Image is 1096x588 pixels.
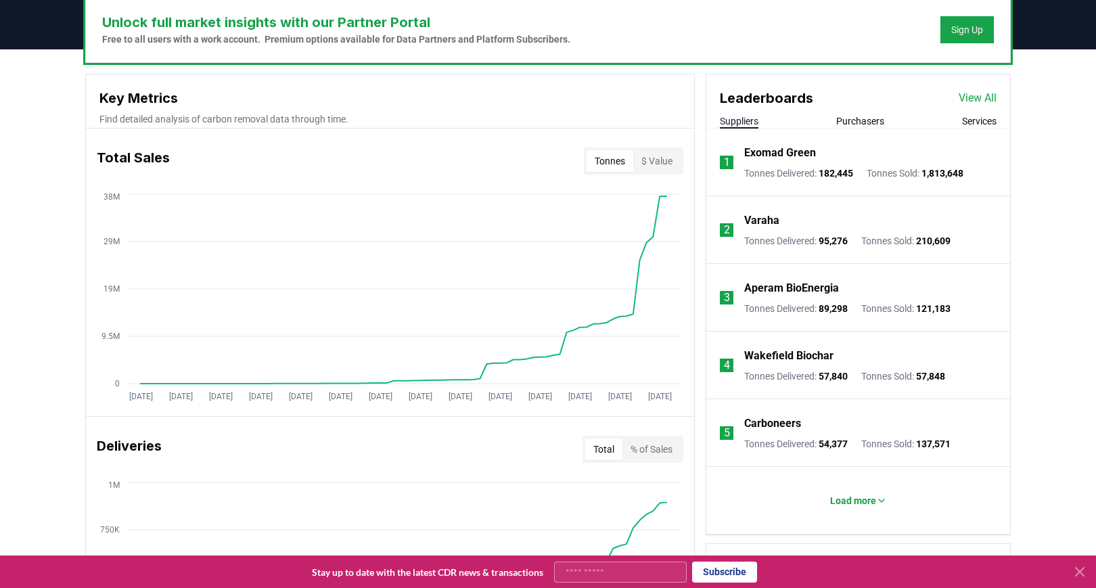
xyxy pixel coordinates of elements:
[916,438,951,449] span: 137,571
[819,438,848,449] span: 54,377
[861,437,951,451] p: Tonnes Sold :
[867,166,963,180] p: Tonnes Sold :
[819,487,898,514] button: Load more
[100,525,120,535] tspan: 750K
[209,392,233,401] tspan: [DATE]
[744,348,834,364] a: Wakefield Biochar
[861,234,951,248] p: Tonnes Sold :
[744,302,848,315] p: Tonnes Delivered :
[744,437,848,451] p: Tonnes Delivered :
[622,438,681,460] button: % of Sales
[720,88,813,108] h3: Leaderboards
[102,12,570,32] h3: Unlock full market insights with our Partner Portal
[568,392,592,401] tspan: [DATE]
[97,436,162,463] h3: Deliveries
[744,369,848,383] p: Tonnes Delivered :
[861,302,951,315] p: Tonnes Sold :
[289,392,313,401] tspan: [DATE]
[744,234,848,248] p: Tonnes Delivered :
[959,90,997,106] a: View All
[744,166,853,180] p: Tonnes Delivered :
[587,150,633,172] button: Tonnes
[744,280,839,296] a: Aperam BioEnergia
[819,235,848,246] span: 95,276
[115,379,120,388] tspan: 0
[921,168,963,179] span: 1,813,648
[104,284,120,294] tspan: 19M
[249,392,273,401] tspan: [DATE]
[861,369,945,383] p: Tonnes Sold :
[720,114,758,128] button: Suppliers
[97,148,170,175] h3: Total Sales
[830,494,876,507] p: Load more
[819,303,848,314] span: 89,298
[608,392,632,401] tspan: [DATE]
[449,392,472,401] tspan: [DATE]
[819,168,853,179] span: 182,445
[940,16,994,43] button: Sign Up
[108,480,120,490] tspan: 1M
[102,32,570,46] p: Free to all users with a work account. Premium options available for Data Partners and Platform S...
[724,425,730,441] p: 5
[836,114,884,128] button: Purchasers
[724,154,730,171] p: 1
[724,290,730,306] p: 3
[962,114,997,128] button: Services
[648,392,672,401] tspan: [DATE]
[633,150,681,172] button: $ Value
[99,88,681,108] h3: Key Metrics
[819,371,848,382] span: 57,840
[101,332,120,341] tspan: 9.5M
[369,392,392,401] tspan: [DATE]
[951,23,983,37] a: Sign Up
[169,392,193,401] tspan: [DATE]
[528,392,552,401] tspan: [DATE]
[916,235,951,246] span: 210,609
[916,371,945,382] span: 57,848
[129,392,153,401] tspan: [DATE]
[488,392,512,401] tspan: [DATE]
[744,212,779,229] a: Varaha
[724,222,730,238] p: 2
[409,392,432,401] tspan: [DATE]
[104,237,120,246] tspan: 29M
[329,392,352,401] tspan: [DATE]
[724,357,730,374] p: 4
[99,112,681,126] p: Find detailed analysis of carbon removal data through time.
[585,438,622,460] button: Total
[916,303,951,314] span: 121,183
[744,415,801,432] a: Carboneers
[744,145,816,161] a: Exomad Green
[104,192,120,202] tspan: 38M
